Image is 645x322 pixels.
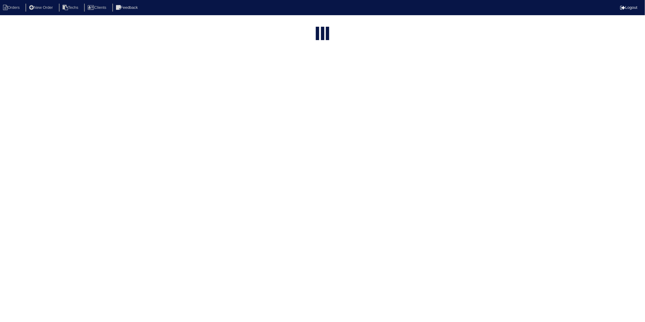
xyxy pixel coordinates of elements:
a: Clients [84,5,111,10]
div: loading... [321,27,324,41]
a: New Order [26,5,58,10]
li: Techs [59,4,83,12]
a: Techs [59,5,83,10]
li: Clients [84,4,111,12]
a: Logout [620,5,637,10]
li: New Order [26,4,58,12]
li: Feedback [112,4,143,12]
